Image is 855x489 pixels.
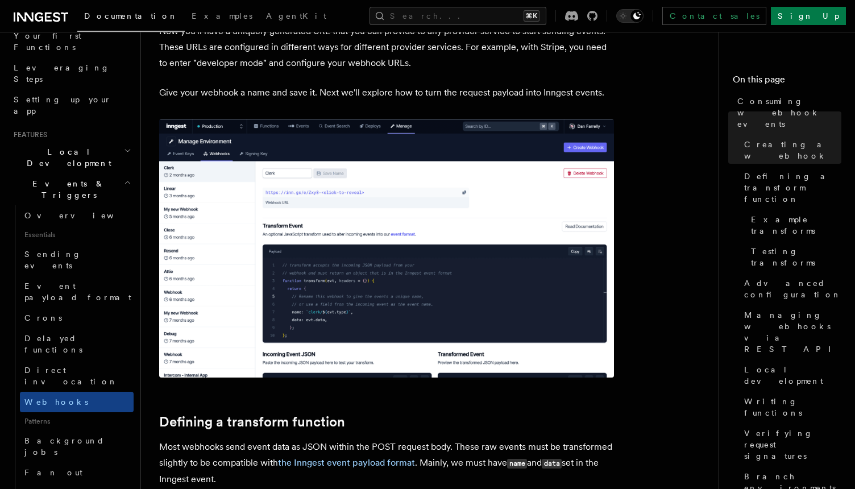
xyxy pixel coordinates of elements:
button: Events & Triggers [9,173,134,205]
a: Advanced configuration [740,273,841,305]
a: Managing webhooks via REST API [740,305,841,359]
a: Documentation [77,3,185,32]
span: Crons [24,313,62,322]
button: Search...⌘K [370,7,546,25]
a: Setting up your app [9,89,134,121]
span: Overview [24,211,142,220]
span: Local development [744,364,841,387]
h4: On this page [733,73,841,91]
kbd: ⌘K [524,10,539,22]
a: Verifying request signatures [740,423,841,466]
a: Background jobs [20,430,134,462]
span: Direct invocation [24,366,118,386]
span: Essentials [20,226,134,244]
span: Examples [192,11,252,20]
span: Writing functions [744,396,841,418]
span: Background jobs [24,436,105,457]
a: Direct invocation [20,360,134,392]
span: Events & Triggers [9,178,124,201]
span: Setting up your app [14,95,111,115]
a: Your first Functions [9,26,134,57]
a: Event payload format [20,276,134,308]
a: Crons [20,308,134,328]
a: Webhooks [20,392,134,412]
a: Sign Up [771,7,846,25]
span: Patterns [20,412,134,430]
span: Managing webhooks via REST API [744,309,841,355]
span: Leveraging Steps [14,63,110,84]
a: Leveraging Steps [9,57,134,89]
p: Most webhooks send event data as JSON within the POST request body. These raw events must be tran... [159,439,614,487]
a: Writing functions [740,391,841,423]
span: Webhooks [24,397,88,407]
span: Defining a transform function [744,171,841,205]
span: Testing transforms [751,246,841,268]
span: Documentation [84,11,178,20]
a: Defining a transform function [159,414,345,430]
span: Sending events [24,250,81,270]
a: the Inngest event payload format [278,457,415,468]
a: Sending events [20,244,134,276]
span: Event payload format [24,281,131,302]
span: Fan out [24,468,82,477]
a: Delayed functions [20,328,134,360]
span: Consuming webhook events [737,96,841,130]
code: data [542,459,562,469]
a: AgentKit [259,3,333,31]
img: Inngest dashboard showing a newly created webhook [159,119,614,378]
a: Example transforms [746,209,841,241]
a: Defining a transform function [740,166,841,209]
a: Local development [740,359,841,391]
span: Local Development [9,146,124,169]
a: Creating a webhook [740,134,841,166]
span: Advanced configuration [744,277,841,300]
a: Fan out [20,462,134,483]
a: Testing transforms [746,241,841,273]
span: Features [9,130,47,139]
button: Toggle dark mode [616,9,644,23]
a: Examples [185,3,259,31]
span: Creating a webhook [744,139,841,161]
code: name [507,459,527,469]
button: Local Development [9,142,134,173]
p: Give your webhook a name and save it. Next we'll explore how to turn the request payload into Inn... [159,85,614,101]
a: Overview [20,205,134,226]
span: Verifying request signatures [744,428,841,462]
a: Contact sales [662,7,766,25]
p: Now you'll have a uniquely generated URL that you can provide to any provider service to start se... [159,23,614,71]
span: Example transforms [751,214,841,237]
span: Delayed functions [24,334,82,354]
a: Consuming webhook events [733,91,841,134]
span: AgentKit [266,11,326,20]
